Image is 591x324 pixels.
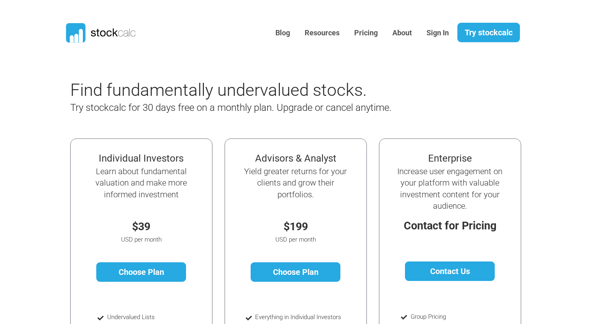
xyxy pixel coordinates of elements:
a: Sign In [420,23,455,43]
p: USD per month [242,235,350,244]
a: Pricing [348,23,384,43]
h5: Yield greater returns for your clients and grow their portfolios. [242,166,350,200]
a: Choose Plan [96,262,186,282]
a: Try stockcalc [457,23,520,42]
a: About [386,23,418,43]
h2: Find fundamentally undervalued stocks. [70,80,444,100]
li: Undervalued Lists [107,313,188,322]
p: $39 [87,218,195,235]
p: Contact for Pricing [396,218,504,234]
a: Contact Us [405,261,495,281]
h4: Try stockcalc for 30 days free on a monthly plan. Upgrade or cancel anytime. [70,102,444,114]
a: Resources [299,23,346,43]
li: Group Pricing [411,312,496,322]
a: Blog [269,23,296,43]
a: Choose Plan [251,262,340,282]
p: $199 [242,218,350,235]
h4: Enterprise [396,153,504,164]
h5: Increase user engagement on your platform with valuable investment content for your audience. [396,166,504,212]
p: USD per month [87,235,195,244]
h4: Individual Investors [87,153,195,164]
h5: Learn about fundamental valuation and make more informed investment [87,166,195,200]
h4: Advisors & Analyst [242,153,350,164]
